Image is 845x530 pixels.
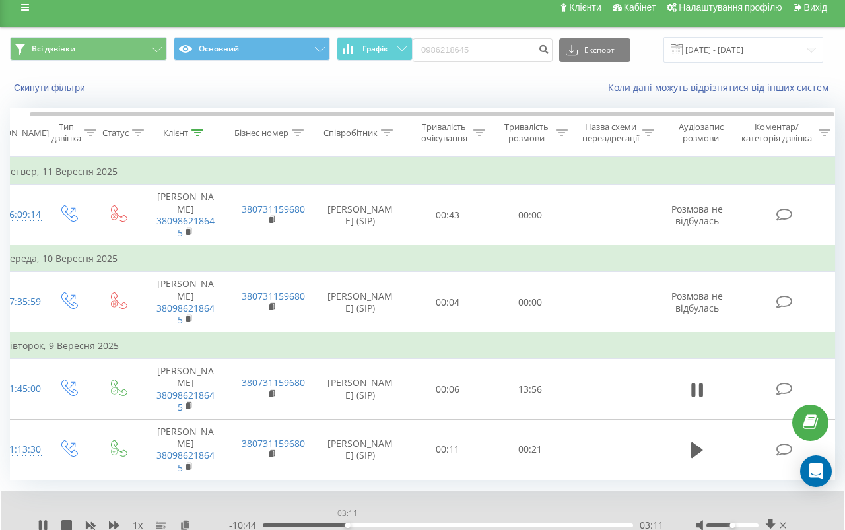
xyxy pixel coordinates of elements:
[323,127,378,139] div: Співробітник
[314,272,407,333] td: [PERSON_NAME] (SIP)
[314,359,407,420] td: [PERSON_NAME] (SIP)
[500,121,553,144] div: Тривалість розмови
[679,2,782,13] span: Налаштування профілю
[234,127,288,139] div: Бізнес номер
[407,185,489,246] td: 00:43
[671,290,723,314] span: Розмова не відбулась
[4,376,30,402] div: 11:45:00
[362,44,388,53] span: Графік
[242,290,305,302] a: 380731159680
[407,420,489,480] td: 00:11
[4,437,30,463] div: 11:13:30
[407,272,489,333] td: 00:04
[800,455,832,487] div: Open Intercom Messenger
[559,38,630,62] button: Експорт
[730,523,735,528] div: Accessibility label
[345,523,351,528] div: Accessibility label
[335,504,360,523] div: 03:11
[156,389,215,413] a: 380986218645
[337,37,413,61] button: Графік
[143,359,228,420] td: [PERSON_NAME]
[102,127,129,139] div: Статус
[738,121,815,144] div: Коментар/категорія дзвінка
[418,121,470,144] div: Тривалість очікування
[51,121,81,144] div: Тип дзвінка
[407,359,489,420] td: 00:06
[242,437,305,449] a: 380731159680
[156,302,215,326] a: 380986218645
[242,203,305,215] a: 380731159680
[624,2,656,13] span: Кабінет
[608,81,835,94] a: Коли дані можуть відрізнятися вiд інших систем
[569,2,601,13] span: Клієнти
[669,121,733,144] div: Аудіозапис розмови
[314,185,407,246] td: [PERSON_NAME] (SIP)
[156,215,215,239] a: 380986218645
[4,289,30,315] div: 17:35:59
[582,121,639,144] div: Назва схеми переадресації
[32,44,75,54] span: Всі дзвінки
[314,420,407,480] td: [PERSON_NAME] (SIP)
[489,185,572,246] td: 00:00
[143,420,228,480] td: [PERSON_NAME]
[671,203,723,227] span: Розмова не відбулась
[143,272,228,333] td: [PERSON_NAME]
[10,82,92,94] button: Скинути фільтри
[10,37,167,61] button: Всі дзвінки
[4,202,30,228] div: 16:09:14
[413,38,553,62] input: Пошук за номером
[489,359,572,420] td: 13:56
[156,449,215,473] a: 380986218645
[489,420,572,480] td: 00:21
[174,37,331,61] button: Основний
[163,127,188,139] div: Клієнт
[489,272,572,333] td: 00:00
[804,2,827,13] span: Вихід
[242,376,305,389] a: 380731159680
[143,185,228,246] td: [PERSON_NAME]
